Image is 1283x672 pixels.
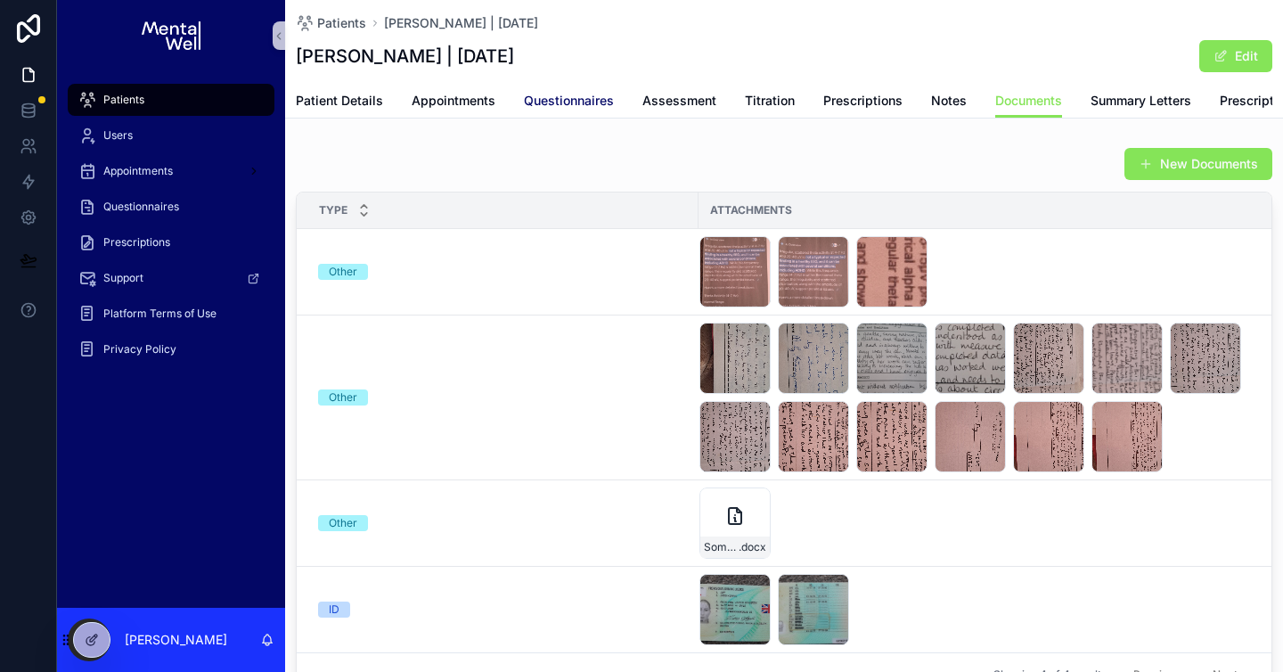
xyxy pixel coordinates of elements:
a: Other [318,389,688,406]
span: Documents [995,92,1062,110]
div: Other [329,389,357,406]
span: Questionnaires [103,200,179,214]
span: Privacy Policy [103,342,176,356]
span: Prescriptions [103,235,170,250]
span: Appointments [103,164,173,178]
a: Users [68,119,274,152]
span: Users [103,128,133,143]
span: .docx [739,540,766,554]
a: Assessment [642,85,716,120]
a: Privacy Policy [68,333,274,365]
span: Questionnaires [524,92,614,110]
a: ID [318,602,688,618]
a: Prescriptions [823,85,903,120]
a: Titration [745,85,795,120]
a: Prescriptions [68,226,274,258]
a: Appointments [68,155,274,187]
img: App logo [142,21,200,50]
a: Patients [68,84,274,116]
div: Other [329,515,357,531]
p: [PERSON_NAME] [125,631,227,649]
h1: [PERSON_NAME] | [DATE] [296,44,514,69]
a: Appointments [412,85,495,120]
span: Notes [931,92,967,110]
a: Questionnaires [68,191,274,223]
a: Platform Terms of Use [68,298,274,330]
div: scrollable content [57,71,285,389]
span: Patients [317,14,366,32]
div: Other [329,264,357,280]
a: Summary Letters [1091,85,1191,120]
a: [PERSON_NAME] | [DATE] [384,14,538,32]
a: Other [318,264,688,280]
a: Patients [296,14,366,32]
span: Platform Terms of Use [103,307,217,321]
a: Patient Details [296,85,383,120]
a: Other [318,515,688,531]
span: Appointments [412,92,495,110]
button: Edit [1199,40,1272,72]
span: Some-of-my-symptoms [704,540,739,554]
a: Notes [931,85,967,120]
span: Attachments [710,203,792,217]
a: Documents [995,85,1062,119]
span: Assessment [642,92,716,110]
span: Summary Letters [1091,92,1191,110]
span: Titration [745,92,795,110]
span: Type [319,203,347,217]
button: New Documents [1124,148,1272,180]
a: Questionnaires [524,85,614,120]
span: Patient Details [296,92,383,110]
a: Support [68,262,274,294]
span: Prescriptions [823,92,903,110]
span: Support [103,271,143,285]
div: ID [329,602,339,618]
span: Patients [103,93,144,107]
